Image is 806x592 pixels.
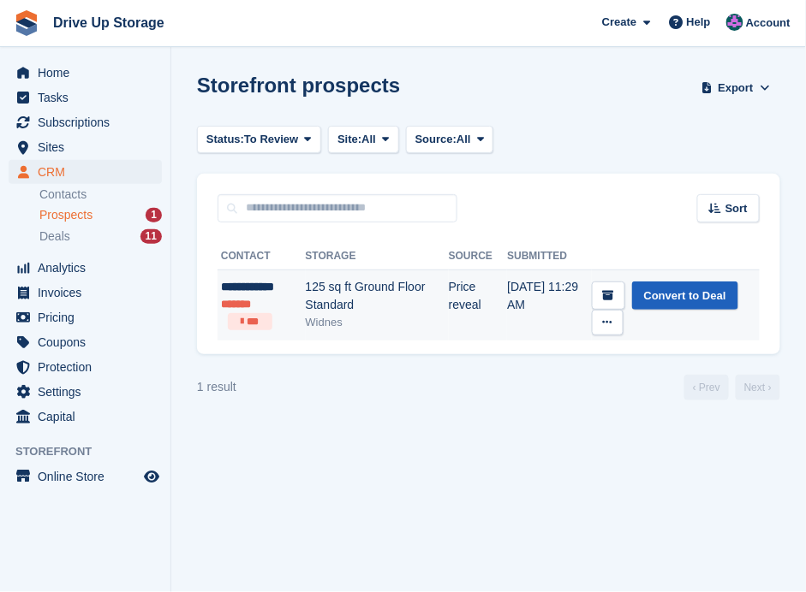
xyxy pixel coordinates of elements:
a: Contacts [39,186,162,203]
a: Prospects 1 [39,206,162,224]
th: Source [449,243,508,270]
a: menu [9,281,162,305]
span: All [457,131,471,148]
h1: Storefront prospects [197,74,400,97]
a: menu [9,86,162,110]
span: Create [602,14,636,31]
th: Storage [306,243,449,270]
span: Tasks [38,86,140,110]
span: Storefront [15,443,170,460]
span: To Review [244,131,298,148]
a: Drive Up Storage [46,9,171,37]
span: Sites [38,135,140,159]
div: 1 [146,208,162,222]
img: stora-icon-8386f47178a22dfd0bd8f6a31ec36ba5ce8667c1dd55bd0f319d3a0aa187defe.svg [14,10,39,36]
a: menu [9,405,162,429]
span: Account [746,15,791,32]
a: Next [736,375,780,400]
span: Home [38,61,140,85]
td: Price reveal [449,269,508,340]
span: Protection [38,355,140,379]
a: menu [9,330,162,354]
a: menu [9,256,162,280]
span: Analytics [38,256,140,280]
span: Settings [38,380,140,404]
button: Status: To Review [197,126,321,154]
a: menu [9,380,162,404]
a: Preview store [141,466,162,487]
a: Convert to Deal [632,281,738,310]
span: Site: [337,131,361,148]
span: Coupons [38,330,140,354]
span: Sort [725,200,748,217]
span: Status: [206,131,244,148]
th: Contact [218,243,306,270]
button: Source: All [406,126,494,154]
button: Export [698,74,773,102]
span: Invoices [38,281,140,305]
span: Deals [39,228,70,245]
span: Prospects [39,207,93,223]
nav: Page [681,375,784,400]
a: menu [9,61,162,85]
a: menu [9,160,162,184]
span: Source: [415,131,457,148]
img: Andy [726,14,743,31]
span: All [361,131,376,148]
a: Previous [684,375,729,400]
span: Subscriptions [38,110,140,134]
a: menu [9,305,162,329]
a: Deals 11 [39,228,162,246]
a: menu [9,110,162,134]
span: Pricing [38,305,140,329]
a: menu [9,355,162,379]
div: 11 [140,229,162,244]
a: menu [9,465,162,488]
div: 125 sq ft Ground Floor Standard [306,278,449,314]
span: Capital [38,405,140,429]
a: menu [9,135,162,159]
div: 1 result [197,378,236,396]
td: [DATE] 11:29 AM [507,269,591,340]
span: Online Store [38,465,140,488]
span: Export [719,80,754,97]
span: CRM [38,160,140,184]
button: Site: All [328,126,399,154]
div: Widnes [306,314,449,331]
span: Help [687,14,711,31]
th: Submitted [507,243,591,270]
